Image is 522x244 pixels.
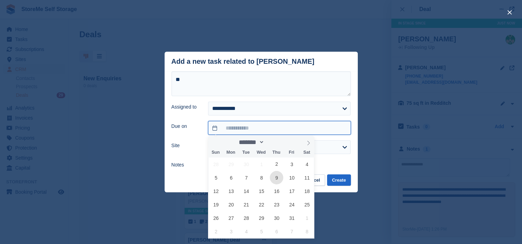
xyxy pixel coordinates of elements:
[255,198,268,211] span: October 22, 2025
[239,157,253,171] span: September 30, 2025
[270,184,283,198] span: October 16, 2025
[327,174,351,186] button: Create
[270,198,283,211] span: October 23, 2025
[225,184,238,198] span: October 13, 2025
[264,139,286,146] input: Year
[225,157,238,171] span: September 29, 2025
[225,171,238,184] span: October 6, 2025
[269,150,284,155] span: Thu
[208,150,223,155] span: Sun
[300,157,314,171] span: October 4, 2025
[171,161,200,169] label: Notes
[285,198,298,211] span: October 24, 2025
[504,7,515,18] button: close
[270,171,283,184] span: October 9, 2025
[300,225,314,238] span: November 8, 2025
[255,211,268,225] span: October 29, 2025
[254,150,269,155] span: Wed
[270,211,283,225] span: October 30, 2025
[239,184,253,198] span: October 14, 2025
[285,171,298,184] span: October 10, 2025
[270,157,283,171] span: October 2, 2025
[171,58,315,65] div: Add a new task related to [PERSON_NAME]
[171,103,200,111] label: Assigned to
[225,225,238,238] span: November 3, 2025
[239,211,253,225] span: October 28, 2025
[209,157,223,171] span: September 28, 2025
[209,211,223,225] span: October 26, 2025
[239,171,253,184] span: October 7, 2025
[236,139,264,146] select: Month
[285,211,298,225] span: October 31, 2025
[209,184,223,198] span: October 12, 2025
[284,150,299,155] span: Fri
[255,171,268,184] span: October 8, 2025
[270,225,283,238] span: November 6, 2025
[299,150,314,155] span: Sat
[300,198,314,211] span: October 25, 2025
[225,211,238,225] span: October 27, 2025
[255,225,268,238] span: November 5, 2025
[300,211,314,225] span: November 1, 2025
[300,184,314,198] span: October 18, 2025
[209,171,223,184] span: October 5, 2025
[285,157,298,171] span: October 3, 2025
[171,123,200,130] label: Due on
[300,171,314,184] span: October 11, 2025
[239,198,253,211] span: October 21, 2025
[209,198,223,211] span: October 19, 2025
[285,225,298,238] span: November 7, 2025
[225,198,238,211] span: October 20, 2025
[171,142,200,149] label: Site
[223,150,238,155] span: Mon
[239,225,253,238] span: November 4, 2025
[255,184,268,198] span: October 15, 2025
[285,184,298,198] span: October 17, 2025
[209,225,223,238] span: November 2, 2025
[255,157,268,171] span: October 1, 2025
[238,150,254,155] span: Tue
